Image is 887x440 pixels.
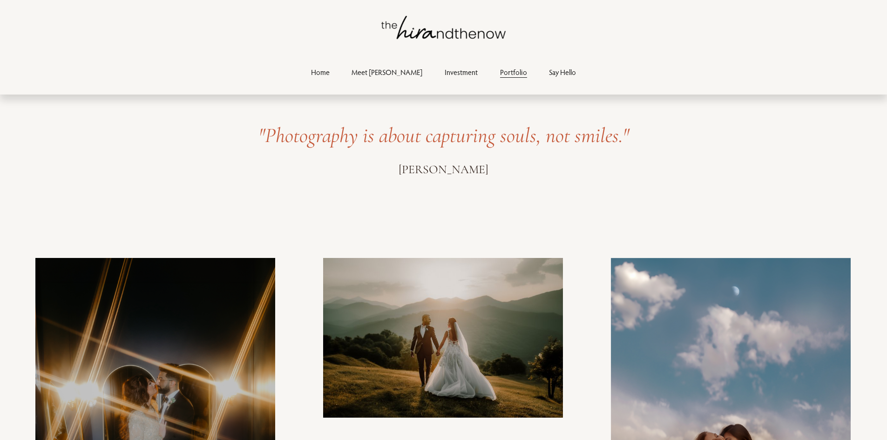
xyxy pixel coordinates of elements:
[311,66,330,78] a: Home
[381,16,506,39] img: thehirandthenow
[445,66,478,78] a: Investment
[352,66,422,78] a: Meet [PERSON_NAME]
[500,66,527,78] a: Portfolio
[399,162,488,176] span: [PERSON_NAME]
[323,258,563,418] img: George + Liana_2.jpg
[549,66,576,78] a: Say Hello
[258,123,629,148] em: "Photography is about capturing souls, not smiles."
